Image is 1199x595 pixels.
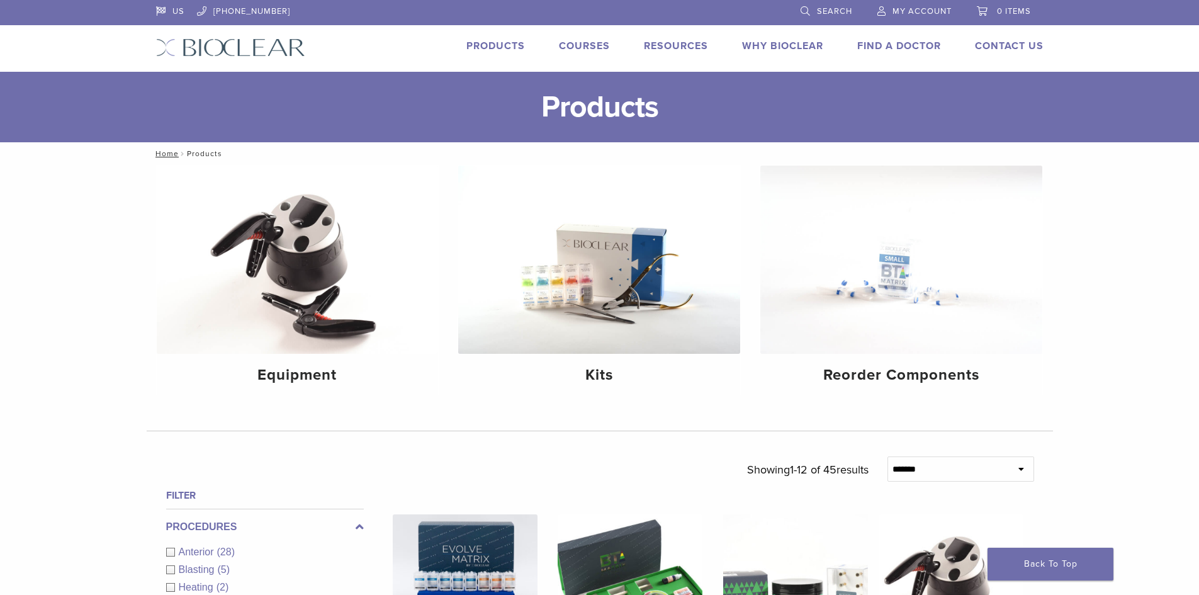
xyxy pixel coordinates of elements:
img: Bioclear [156,38,305,57]
span: 0 items [997,6,1031,16]
a: Back To Top [988,548,1113,581]
p: Showing results [747,456,869,483]
a: Kits [458,166,740,395]
a: Reorder Components [760,166,1042,395]
span: (5) [217,564,230,575]
span: 1-12 of 45 [790,463,836,477]
nav: Products [147,142,1053,165]
span: (2) [217,582,229,592]
h4: Kits [468,364,730,387]
span: Heating [179,582,217,592]
span: Blasting [179,564,218,575]
a: Why Bioclear [742,40,823,52]
img: Equipment [157,166,439,354]
img: Reorder Components [760,166,1042,354]
label: Procedures [166,519,364,535]
a: Resources [644,40,708,52]
a: Products [466,40,525,52]
img: Kits [458,166,740,354]
span: Search [817,6,852,16]
span: Anterior [179,547,217,557]
h4: Filter [166,488,364,503]
a: Home [152,149,179,158]
span: My Account [892,6,952,16]
h4: Reorder Components [770,364,1032,387]
a: Equipment [157,166,439,395]
a: Contact Us [975,40,1044,52]
a: Find A Doctor [857,40,941,52]
span: / [179,150,187,157]
h4: Equipment [167,364,429,387]
a: Courses [559,40,610,52]
span: (28) [217,547,235,557]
